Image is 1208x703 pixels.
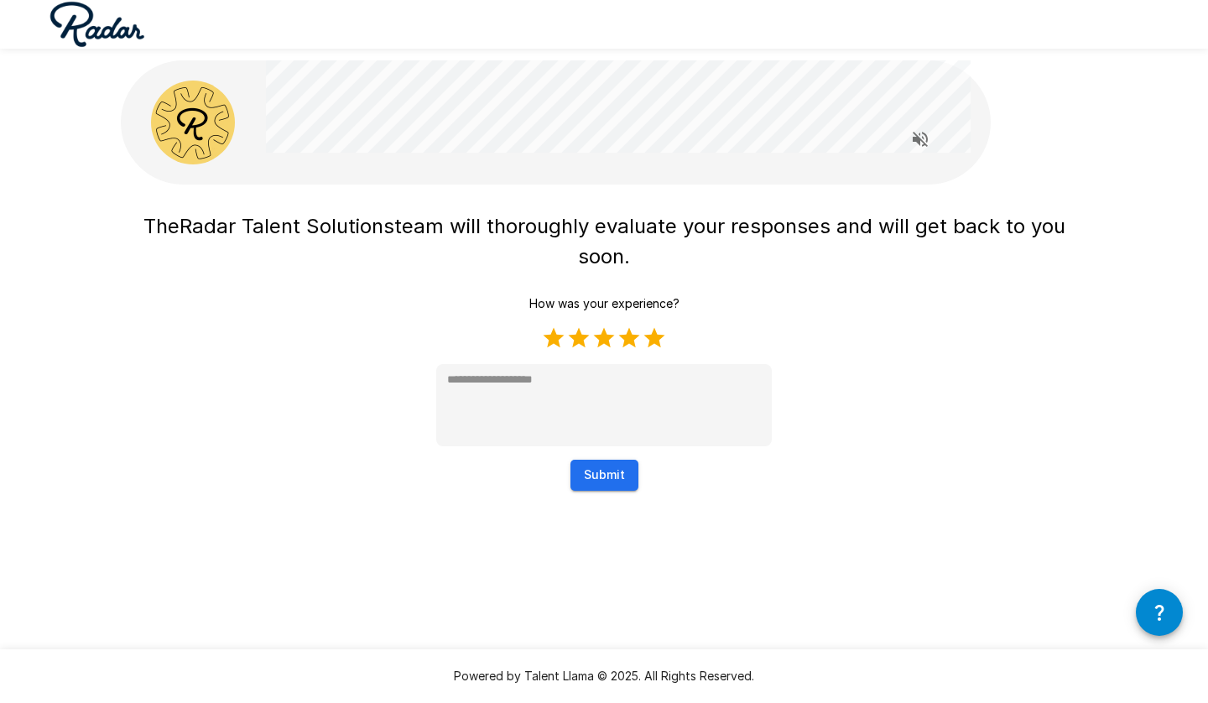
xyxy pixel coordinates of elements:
[570,460,638,491] button: Submit
[20,668,1188,685] p: Powered by Talent Llama © 2025. All Rights Reserved.
[394,214,1071,268] span: team will thoroughly evaluate your responses and will get back to you soon.
[143,214,180,238] span: The
[180,214,394,238] span: Radar Talent Solutions
[529,295,679,312] p: How was your experience?
[151,81,235,164] img: radar_avatar.png
[903,122,937,156] button: Read questions aloud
